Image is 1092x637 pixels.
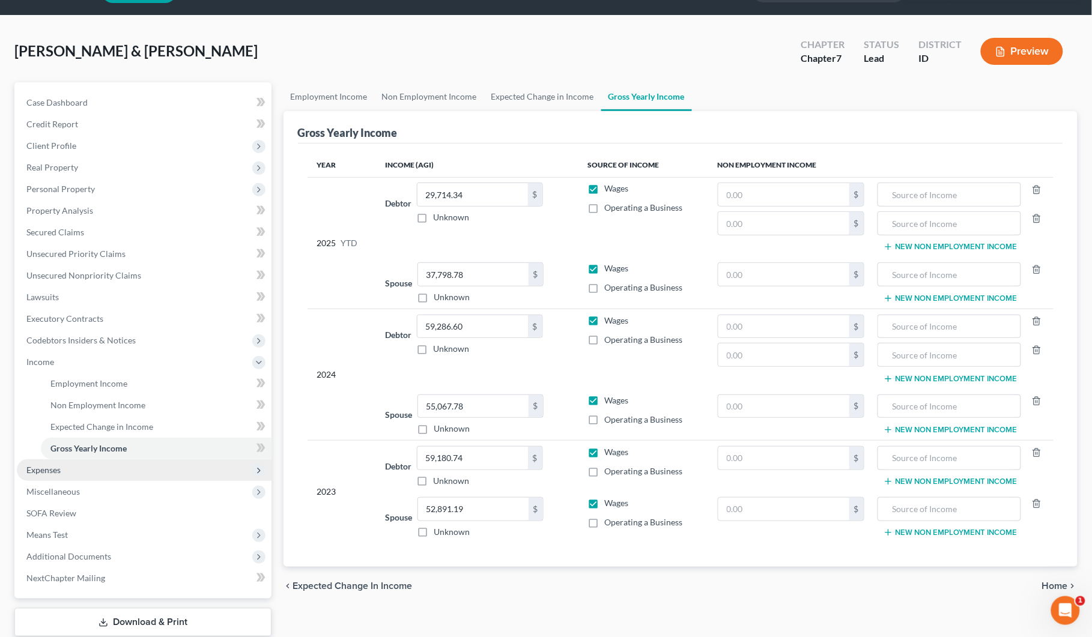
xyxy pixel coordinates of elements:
a: Non Employment Income [375,82,484,111]
label: Spouse [386,408,413,421]
input: 0.00 [718,212,849,235]
div: $ [528,183,542,206]
label: Unknown [434,291,470,303]
th: Non Employment Income [708,153,1054,177]
div: $ [849,447,864,469]
iframe: Intercom live chat [1051,596,1080,625]
span: Income [26,357,54,367]
button: New Non Employment Income [884,294,1018,303]
label: Unknown [434,423,470,435]
span: Means Test [26,530,68,540]
div: Chapter [801,38,845,52]
span: Wages [604,498,628,508]
a: Employment Income [284,82,375,111]
div: $ [849,498,864,521]
label: Debtor [386,197,412,210]
span: NextChapter Mailing [26,573,105,583]
input: Source of Income [884,263,1015,286]
div: Chapter [801,52,845,65]
span: Additional Documents [26,551,111,561]
a: Download & Print [14,608,271,636]
div: 2023 [317,446,366,538]
a: Gross Yearly Income [41,438,271,459]
a: Expected Change in Income [41,416,271,438]
div: District [918,38,962,52]
span: Employment Income [50,378,127,388]
input: 0.00 [418,498,529,521]
th: Source of Income [578,153,708,177]
i: chevron_right [1068,581,1078,591]
button: Preview [981,38,1063,65]
div: $ [849,263,864,286]
a: Expected Change in Income [484,82,601,111]
button: New Non Employment Income [884,242,1018,252]
span: Operating a Business [604,466,682,476]
span: Secured Claims [26,227,84,237]
a: SOFA Review [17,503,271,524]
div: $ [529,263,543,286]
label: Debtor [386,460,412,472]
input: Source of Income [884,343,1015,366]
span: Lawsuits [26,292,59,302]
span: Operating a Business [604,414,682,424]
div: $ [849,395,864,418]
input: 0.00 [417,183,528,206]
span: Operating a Business [604,334,682,345]
div: $ [529,395,543,418]
div: $ [849,183,864,206]
span: Expenses [26,465,61,475]
span: Wages [604,315,628,325]
label: Unknown [434,475,470,487]
a: Gross Yearly Income [601,82,692,111]
span: 7 [836,52,842,64]
label: Debtor [386,328,412,341]
div: ID [918,52,962,65]
th: Income (AGI) [376,153,578,177]
a: Lawsuits [17,286,271,308]
span: Wages [604,263,628,273]
span: Wages [604,447,628,457]
label: Unknown [434,343,470,355]
span: Home [1042,581,1068,591]
span: Gross Yearly Income [50,443,127,453]
span: Operating a Business [604,202,682,213]
input: Source of Income [884,212,1015,235]
a: Employment Income [41,373,271,394]
span: [PERSON_NAME] & [PERSON_NAME] [14,42,258,59]
span: Executory Contracts [26,313,103,324]
input: Source of Income [884,447,1015,469]
div: 2024 [317,315,366,435]
a: Unsecured Priority Claims [17,243,271,265]
label: Spouse [386,511,413,524]
a: Secured Claims [17,222,271,243]
span: SOFA Review [26,508,76,518]
input: 0.00 [718,498,849,521]
button: Home chevron_right [1042,581,1078,591]
input: 0.00 [417,315,528,338]
button: New Non Employment Income [884,528,1018,537]
a: Credit Report [17,113,271,135]
span: Unsecured Priority Claims [26,249,126,259]
span: Credit Report [26,119,78,129]
input: Source of Income [884,498,1015,521]
a: Property Analysis [17,200,271,222]
a: Unsecured Nonpriority Claims [17,265,271,286]
div: 2025 [317,183,366,303]
input: 0.00 [418,263,529,286]
span: Codebtors Insiders & Notices [26,335,136,345]
label: Unknown [434,211,470,223]
input: 0.00 [718,263,849,286]
span: Non Employment Income [50,400,145,410]
span: Case Dashboard [26,97,88,107]
div: Status [864,38,899,52]
span: Client Profile [26,140,76,151]
span: Real Property [26,162,78,172]
div: $ [528,447,542,469]
div: Gross Yearly Income [298,125,398,140]
input: Source of Income [884,183,1015,206]
span: Wages [604,395,628,405]
span: Unsecured Nonpriority Claims [26,270,141,280]
span: Expected Change in Income [50,421,153,432]
a: NextChapter Mailing [17,567,271,589]
input: 0.00 [418,395,529,418]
